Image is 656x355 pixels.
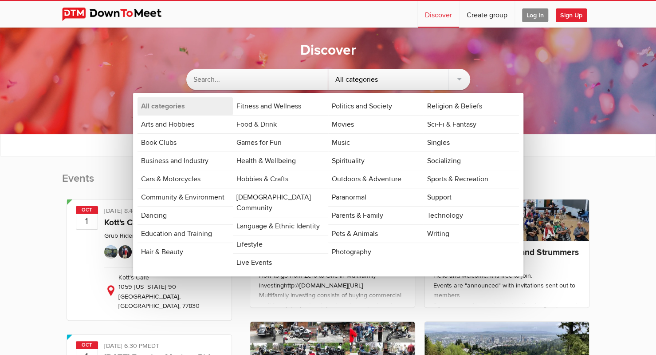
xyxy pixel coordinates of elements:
span: Kott's Cafe 1059 [US_STATE] 90 [GEOGRAPHIC_DATA], [GEOGRAPHIC_DATA], 77830 [118,274,200,310]
a: Parents & Family [328,207,424,224]
a: Log In [515,1,555,28]
a: Arts and Hobbies [137,116,233,133]
a: Spirituality [328,152,424,170]
a: Photography [328,243,424,261]
a: Language & Ethnic Identity [233,217,328,235]
span: Sign Up [556,8,587,22]
a: Lifestyle [233,235,328,253]
a: [DEMOGRAPHIC_DATA] Community [233,188,328,217]
a: Movies [328,116,424,133]
a: Sci-Fi & Fantasy [424,116,519,133]
a: Health & Wellbeing [233,152,328,170]
b: 1 [76,213,98,229]
img: Lbugler [133,245,146,259]
a: Community & Environment [137,188,233,206]
div: [DATE] 6:30 PM [104,341,223,353]
a: Cars & Motorcycles [137,170,233,188]
img: Kirk Kemp [118,245,132,259]
a: Sports & Recreation [424,170,519,188]
a: Paranormal [328,188,424,206]
div: All categories [328,69,470,90]
a: Hobbies & Crafts [233,170,328,188]
a: Religion & Beliefs [424,97,519,115]
a: Create group [460,1,515,28]
a: Sign Up [556,1,594,28]
a: Support [424,188,519,206]
a: Outdoors & Adventure [328,170,424,188]
a: Dancing [137,207,233,224]
a: Live Events [233,254,328,271]
a: Education and Training [137,225,233,243]
a: Discover [418,1,459,28]
a: Kott's Café Lunch Ride [104,217,190,228]
img: DownToMeet [62,8,175,21]
a: Technology [424,207,519,224]
h2: Events [62,172,236,195]
span: Oct [76,206,98,214]
a: Fitness and Wellness [233,97,328,115]
a: Writing [424,225,519,243]
a: Music [328,134,424,152]
a: Pets & Animals [328,225,424,243]
span: Log In [522,8,548,22]
a: Hair & Beauty [137,243,233,261]
a: Singles [424,134,519,152]
input: Search... [186,69,328,90]
a: All categories [137,97,233,115]
a: Politics and Society [328,97,424,115]
div: [DATE] 8:45 AM [104,206,223,218]
img: David K [104,245,118,259]
a: Socializing [424,152,519,170]
a: Grub Riders [104,232,137,239]
a: Business and Industry [137,152,233,170]
a: Book Clubs [137,134,233,152]
h1: Discover [300,41,356,60]
a: Games for Fun [233,134,328,152]
span: America/Toronto [148,342,159,350]
a: Food & Drink [233,116,328,133]
span: Oct [76,341,98,349]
